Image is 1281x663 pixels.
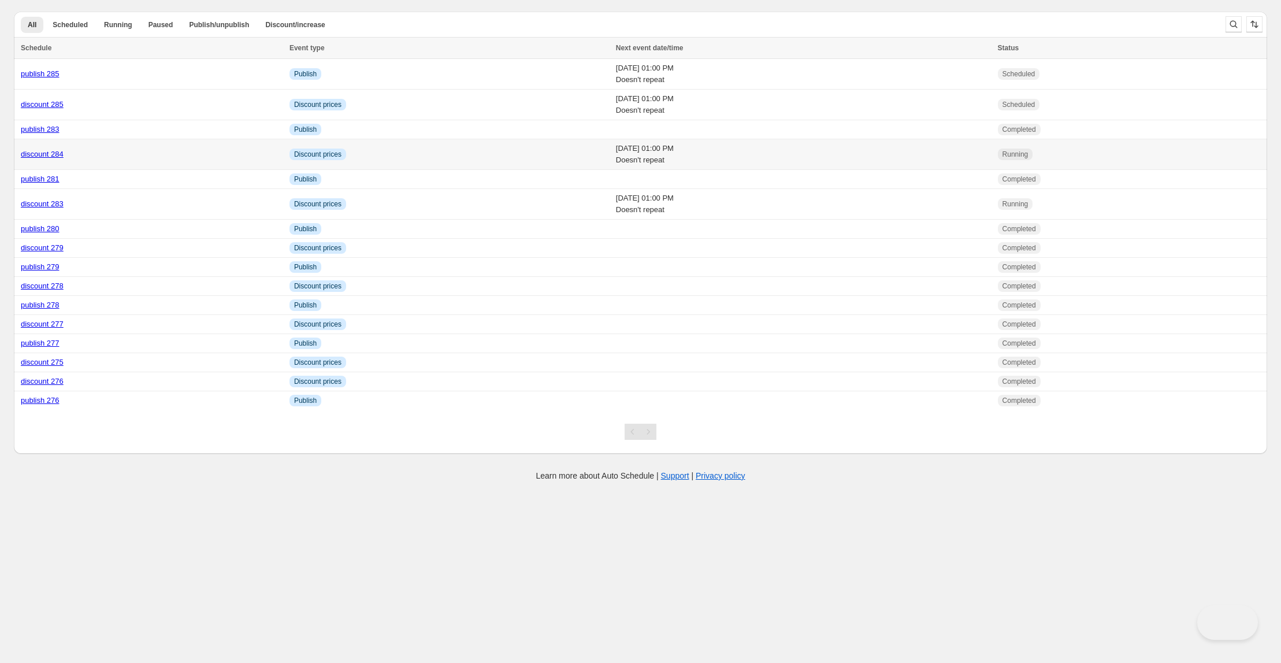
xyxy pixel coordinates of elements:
span: Publish [294,396,317,405]
span: Event type [289,44,325,52]
span: Completed [1002,320,1036,329]
span: Discount prices [294,358,341,367]
span: Completed [1002,358,1036,367]
a: publish 276 [21,396,60,405]
a: Support [661,471,689,480]
a: publish 278 [21,301,60,309]
span: Paused [148,20,173,29]
span: Completed [1002,339,1036,348]
span: Completed [1002,125,1036,134]
span: Completed [1002,301,1036,310]
a: publish 281 [21,175,60,183]
span: Completed [1002,282,1036,291]
a: publish 280 [21,224,60,233]
span: Schedule [21,44,51,52]
td: [DATE] 01:00 PM Doesn't repeat [612,59,994,90]
span: Discount/increase [265,20,325,29]
td: [DATE] 01:00 PM Doesn't repeat [612,189,994,220]
a: publish 279 [21,262,60,271]
span: Running [1002,150,1028,159]
a: Privacy policy [696,471,745,480]
span: Publish [294,339,317,348]
span: Publish [294,175,317,184]
a: discount 277 [21,320,64,328]
span: Discount prices [294,243,341,253]
span: Discount prices [294,199,341,209]
a: publish 283 [21,125,60,134]
a: discount 283 [21,199,64,208]
td: [DATE] 01:00 PM Doesn't repeat [612,139,994,170]
a: publish 285 [21,69,60,78]
span: Scheduled [1002,69,1035,79]
span: Discount prices [294,320,341,329]
a: discount 278 [21,282,64,290]
a: discount 279 [21,243,64,252]
span: Running [1002,199,1028,209]
a: discount 275 [21,358,64,366]
span: Publish [294,262,317,272]
span: Running [104,20,132,29]
span: Publish [294,224,317,234]
span: Publish [294,69,317,79]
a: publish 277 [21,339,60,347]
span: All [28,20,36,29]
span: Completed [1002,175,1036,184]
p: Learn more about Auto Schedule | | [536,470,745,481]
button: Sort the results [1246,16,1263,32]
span: Status [998,44,1019,52]
span: Scheduled [53,20,88,29]
span: Completed [1002,377,1036,386]
span: Discount prices [294,282,341,291]
span: Publish/unpublish [189,20,249,29]
a: discount 285 [21,100,64,109]
span: Discount prices [294,150,341,159]
span: Completed [1002,224,1036,234]
span: Completed [1002,396,1036,405]
span: Publish [294,125,317,134]
span: Discount prices [294,100,341,109]
span: Scheduled [1002,100,1035,109]
span: Discount prices [294,377,341,386]
a: discount 284 [21,150,64,158]
span: Next event date/time [616,44,684,52]
span: Completed [1002,262,1036,272]
iframe: Toggle Customer Support [1197,605,1258,640]
button: Search and filter results [1226,16,1242,32]
a: discount 276 [21,377,64,386]
td: [DATE] 01:00 PM Doesn't repeat [612,90,994,120]
span: Publish [294,301,317,310]
nav: Pagination [625,424,656,440]
span: Completed [1002,243,1036,253]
